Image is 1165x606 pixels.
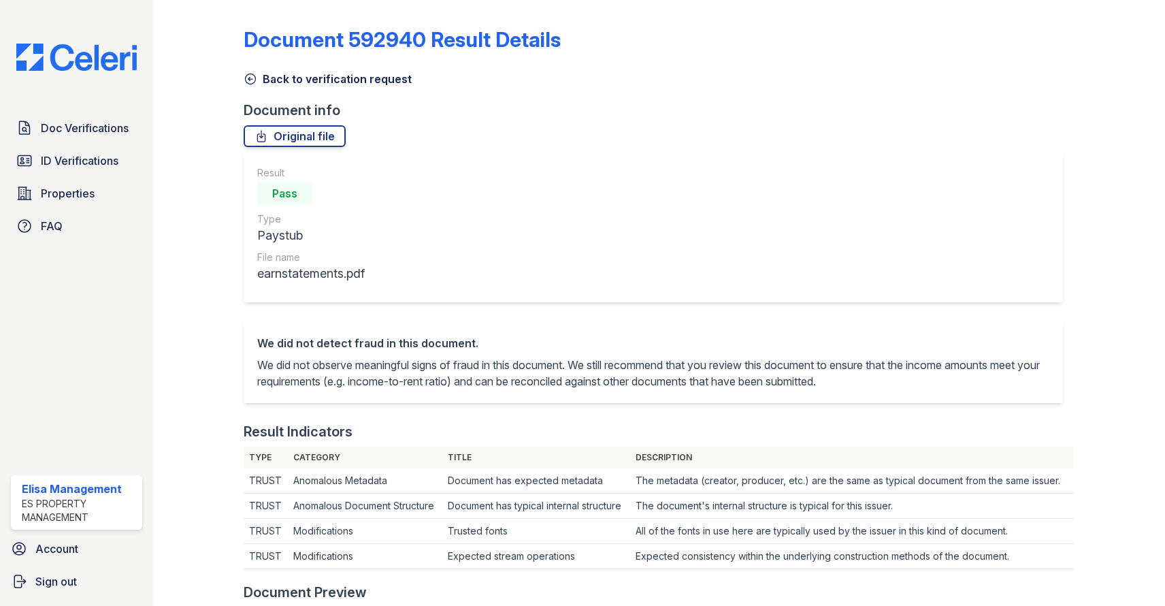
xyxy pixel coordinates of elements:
[257,212,365,226] div: Type
[244,468,288,494] td: TRUST
[244,27,561,52] a: Document 592940 Result Details
[244,494,288,519] td: TRUST
[257,182,312,204] div: Pass
[288,544,442,569] td: Modifications
[630,468,1074,494] td: The metadata (creator, producer, etc.) are the same as typical document from the same issuer.
[442,544,630,569] td: Expected stream operations
[257,251,365,264] div: File name
[11,212,142,240] a: FAQ
[442,468,630,494] td: Document has expected metadata
[11,114,142,142] a: Doc Verifications
[244,583,367,602] div: Document Preview
[22,481,137,497] div: Elisa Management
[5,535,148,562] a: Account
[630,447,1074,468] th: Description
[244,422,352,441] div: Result Indicators
[11,147,142,174] a: ID Verifications
[5,44,148,71] img: CE_Logo_Blue-a8612792a0a2168367f1c8372b55b34899dd931a85d93a1a3d3e32e68fde9ad4.png
[5,568,148,595] a: Sign out
[442,494,630,519] td: Document has typical internal structure
[288,494,442,519] td: Anomalous Document Structure
[630,519,1074,544] td: All of the fonts in use here are typically used by the issuer in this kind of document.
[244,125,346,147] a: Original file
[35,541,78,557] span: Account
[442,519,630,544] td: Trusted fonts
[41,218,63,234] span: FAQ
[288,447,442,468] th: Category
[244,519,288,544] td: TRUST
[288,519,442,544] td: Modifications
[11,180,142,207] a: Properties
[41,153,118,169] span: ID Verifications
[630,494,1074,519] td: The document's internal structure is typical for this issuer.
[22,497,137,524] div: ES Property Management
[442,447,630,468] th: Title
[41,120,129,136] span: Doc Verifications
[257,357,1049,389] p: We did not observe meaningful signs of fraud in this document. We still recommend that you review...
[257,264,365,283] div: earnstatements.pdf
[257,226,365,245] div: Paystub
[630,544,1074,569] td: Expected consistency within the underlying construction methods of the document.
[41,185,95,202] span: Properties
[288,468,442,494] td: Anomalous Metadata
[244,71,412,87] a: Back to verification request
[244,447,288,468] th: Type
[257,166,365,180] div: Result
[35,573,77,590] span: Sign out
[244,544,288,569] td: TRUST
[244,101,1074,120] div: Document info
[257,335,1049,351] div: We did not detect fraud in this document.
